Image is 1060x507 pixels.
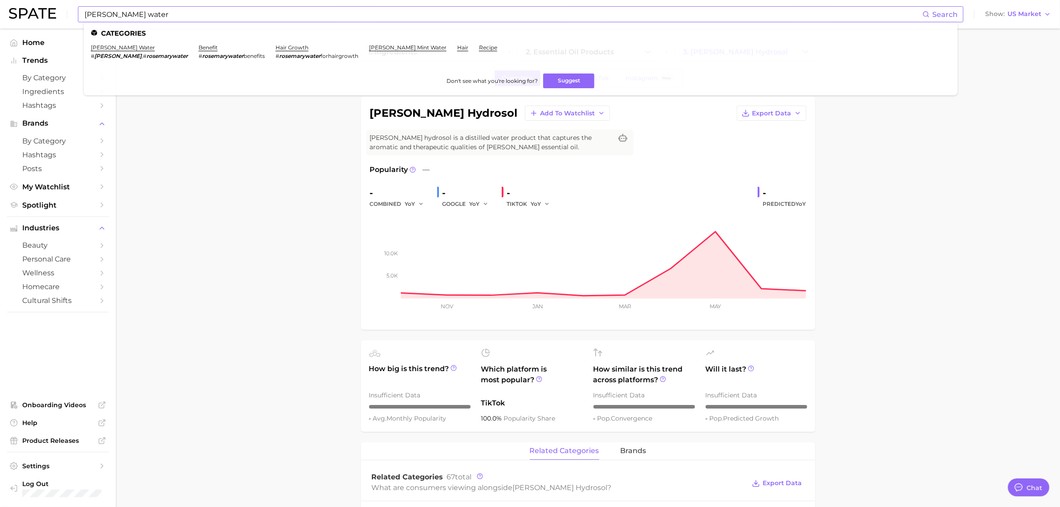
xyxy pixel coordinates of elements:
[22,401,93,409] span: Onboarding Videos
[7,117,109,130] button: Brands
[22,255,93,263] span: personal care
[22,74,93,82] span: by Category
[7,221,109,235] button: Industries
[457,44,468,51] a: hair
[531,200,541,208] span: YoY
[621,447,646,455] span: brands
[706,405,807,409] div: – / 10
[447,473,455,481] span: 67
[983,8,1053,20] button: ShowUS Market
[372,473,443,481] span: Related Categories
[9,8,56,19] img: SPATE
[443,199,495,209] div: GOOGLE
[423,164,430,175] span: —
[276,53,279,59] span: #
[593,414,597,422] span: -
[796,200,806,207] span: YoY
[513,483,608,492] span: [PERSON_NAME] hydrosol
[22,462,93,470] span: Settings
[22,282,93,291] span: homecare
[985,12,1005,16] span: Show
[7,398,109,412] a: Onboarding Videos
[1007,12,1041,16] span: US Market
[405,200,415,208] span: YoY
[7,266,109,280] a: wellness
[752,110,792,117] span: Export Data
[22,164,93,173] span: Posts
[22,419,93,427] span: Help
[370,108,518,119] h1: [PERSON_NAME] hydrosol
[22,224,93,232] span: Industries
[91,29,950,37] li: Categories
[7,98,109,112] a: Hashtags
[597,414,611,422] abbr: popularity index
[7,280,109,294] a: homecare
[7,162,109,176] a: Posts
[146,53,188,59] em: rosemarywater
[7,294,109,307] a: cultural shifts
[7,198,109,212] a: Spotlight
[543,74,594,88] button: Suggest
[7,434,109,447] a: Product Releases
[22,101,93,110] span: Hashtags
[22,119,93,127] span: Brands
[22,38,93,47] span: Home
[372,482,746,494] div: What are consumers viewing alongside ?
[710,414,779,422] span: predicted growth
[22,57,93,65] span: Trends
[22,480,137,488] span: Log Out
[94,53,142,59] em: [PERSON_NAME]
[7,71,109,85] a: by Category
[7,54,109,67] button: Trends
[706,364,807,385] span: Will it last?
[7,36,109,49] a: Home
[443,186,495,200] div: -
[373,414,387,422] abbr: average
[370,199,430,209] div: combined
[763,479,802,487] span: Export Data
[22,296,93,305] span: cultural shifts
[276,44,309,51] a: hair growth
[369,44,447,51] a: [PERSON_NAME] mint water
[369,390,471,401] div: Insufficient Data
[91,53,94,59] span: #
[22,201,93,209] span: Spotlight
[202,53,244,59] em: rosemarywater
[504,414,556,422] span: popularity share
[481,364,583,393] span: Which platform is most popular?
[619,303,631,310] tspan: Mar
[405,199,424,209] button: YoY
[370,133,612,152] span: [PERSON_NAME] hydrosol is a distilled water product that captures the aromatic and therapeutic qu...
[481,398,583,409] span: TikTok
[593,364,695,385] span: How similar is this trend across platforms?
[22,137,93,145] span: by Category
[593,405,695,409] div: – / 10
[244,53,265,59] span: benefits
[710,414,723,422] abbr: popularity index
[470,200,480,208] span: YoY
[22,183,93,191] span: My Watchlist
[597,414,653,422] span: convergence
[507,199,556,209] div: TIKTOK
[763,186,806,200] div: -
[7,148,109,162] a: Hashtags
[540,110,595,117] span: Add to Watchlist
[321,53,358,59] span: forhairgrowth
[84,7,922,22] input: Search here for a brand, industry, or ingredient
[7,180,109,194] a: My Watchlist
[22,87,93,96] span: Ingredients
[932,10,958,19] span: Search
[763,199,806,209] span: Predicted
[22,241,93,249] span: beauty
[7,85,109,98] a: Ingredients
[507,186,556,200] div: -
[441,303,454,310] tspan: Nov
[706,390,807,401] div: Insufficient Data
[447,473,472,481] span: total
[7,459,109,473] a: Settings
[370,186,430,200] div: -
[710,303,721,310] tspan: May
[531,199,550,209] button: YoY
[479,44,497,51] a: recipe
[481,414,504,422] span: 100.0%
